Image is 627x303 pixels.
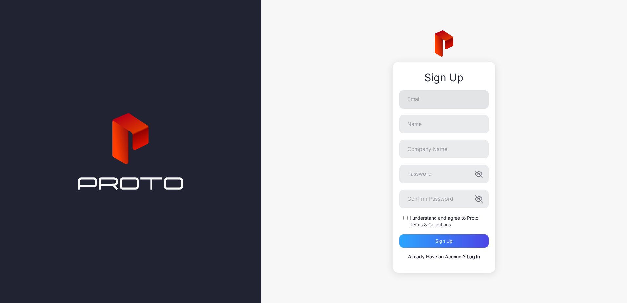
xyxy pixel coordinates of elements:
input: Name [399,115,489,133]
input: Confirm Password [399,190,489,208]
label: I understand and agree to [410,215,489,228]
input: Company Name [399,140,489,158]
p: Already Have an Account? [399,253,489,261]
button: Sign up [399,234,489,248]
input: Password [399,165,489,183]
button: Confirm Password [475,195,483,203]
input: Email [399,90,489,109]
div: Sign Up [399,72,489,84]
a: Log In [467,254,480,259]
button: Password [475,170,483,178]
div: Sign up [435,238,453,244]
